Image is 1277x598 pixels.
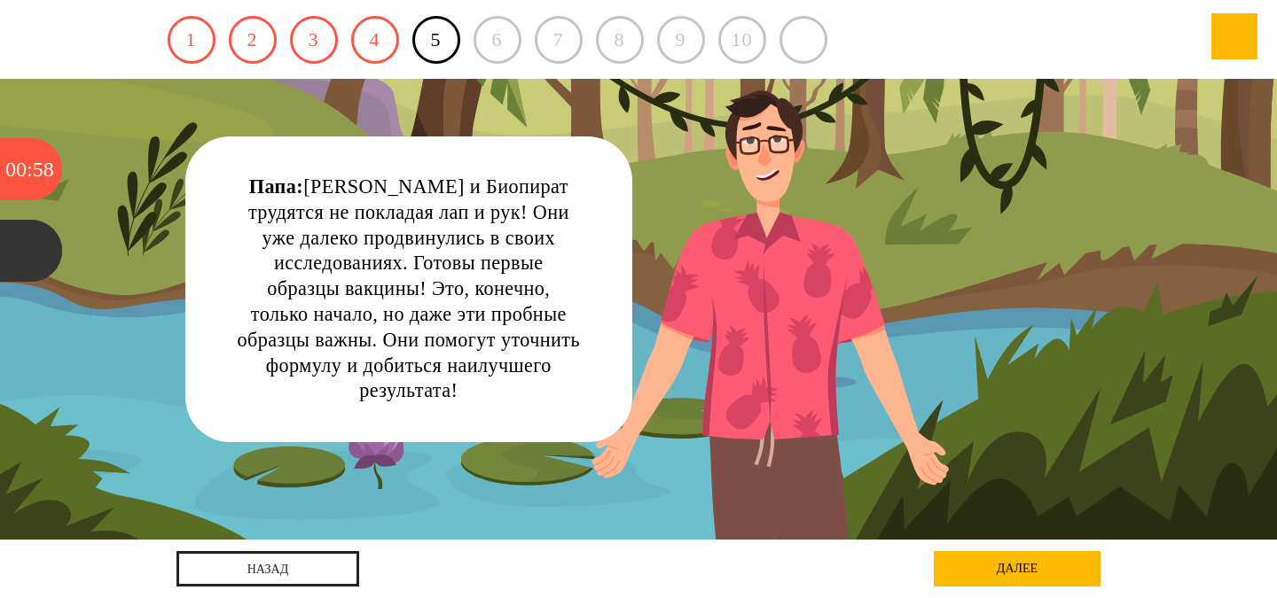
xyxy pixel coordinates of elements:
[176,551,359,586] a: назад
[583,148,621,186] div: Нажми на ГЛАЗ, чтобы скрыть текст и посмотреть картинку полностью
[5,138,27,200] div: 00
[596,16,644,64] div: 8
[249,175,303,198] strong: Папа:
[33,138,54,200] div: 58
[27,138,33,200] div: :
[934,551,1101,586] div: далее
[657,16,705,64] div: 9
[168,16,215,64] a: 1
[290,16,338,64] a: 3
[236,175,581,404] div: [PERSON_NAME] и Биопират трудятся не покладая лап и рук! Они уже далеко продвинулись в своих иссл...
[229,16,277,64] a: 2
[412,16,460,64] a: 5
[718,16,766,64] div: 10
[535,16,583,64] div: 7
[351,16,399,64] a: 4
[474,16,521,64] div: 6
